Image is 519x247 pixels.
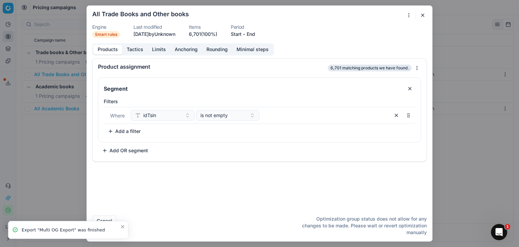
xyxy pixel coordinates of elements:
[110,113,125,118] span: Where
[200,112,228,119] span: is not empty
[170,45,202,54] button: Anchoring
[92,31,120,38] span: Smart rules
[93,45,122,54] button: Products
[98,145,152,156] button: Add OR segment
[297,216,427,236] p: Optimization group status does not allow for any changes to be made. Please wait or revert optimi...
[92,25,120,29] dt: Engine
[133,25,175,29] dt: Last modified
[122,45,148,54] button: Tactics
[243,31,245,38] span: -
[104,126,145,137] button: Add a filter
[491,224,507,240] iframe: Intercom live chat
[232,45,273,54] button: Minimal steps
[98,64,326,69] div: Product assignment
[328,65,412,71] span: 6,701 matching products we have found.
[189,25,217,29] dt: Items
[143,112,156,119] span: idTsin
[133,31,175,37] span: [DATE] by Unknown
[92,11,189,17] h2: All Trade Books and Other books
[231,31,242,38] button: Start
[247,31,255,38] button: End
[189,31,217,38] a: 6,701(100%)
[102,83,402,94] input: Segment
[202,45,232,54] button: Rounding
[148,45,170,54] button: Limits
[231,25,255,29] dt: Period
[104,98,415,105] label: Filters
[92,216,117,226] button: Cancel
[505,224,510,229] span: 1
